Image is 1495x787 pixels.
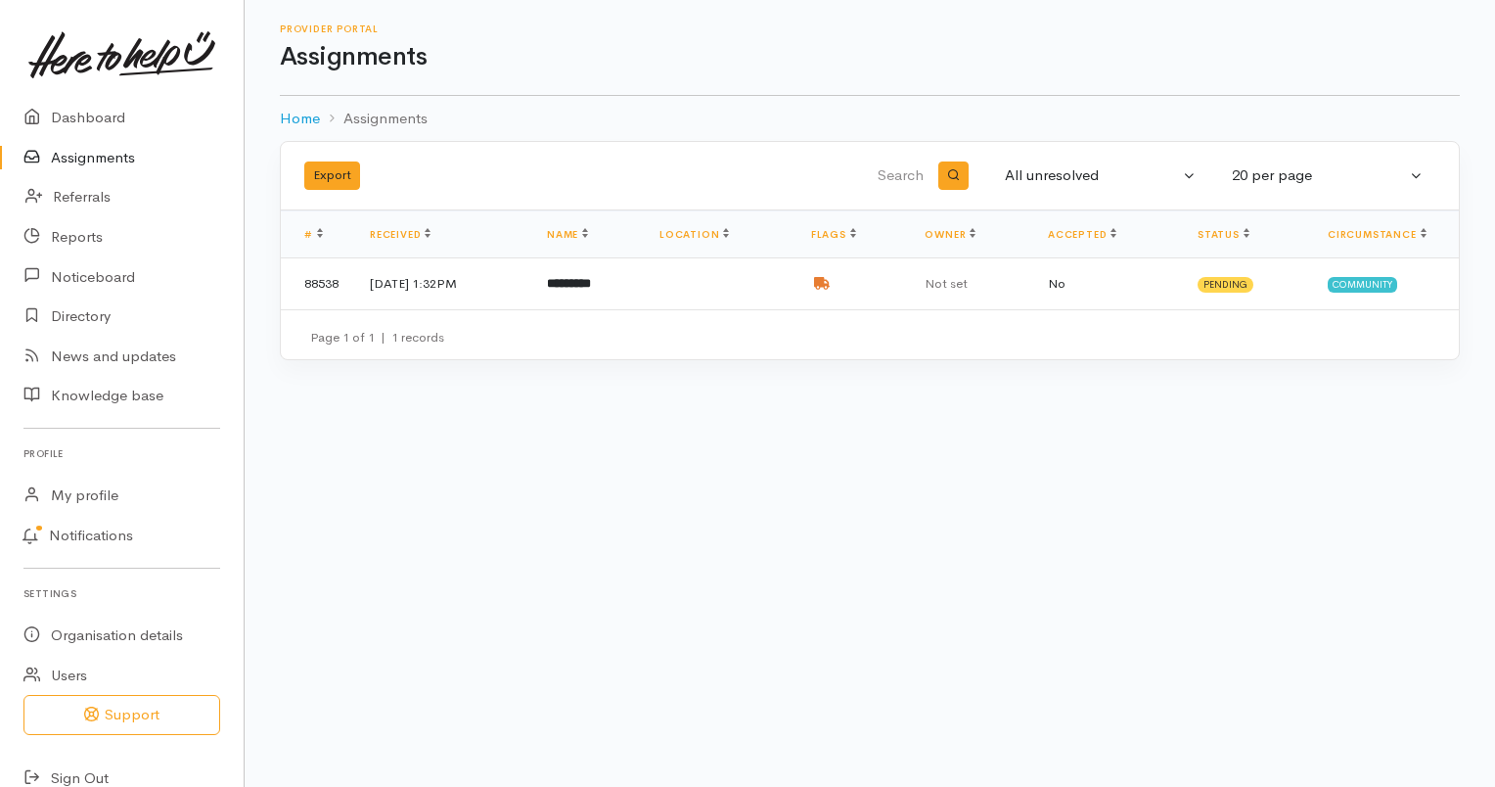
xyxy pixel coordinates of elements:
td: 88538 [281,258,354,309]
div: All unresolved [1005,164,1179,187]
button: All unresolved [993,157,1208,195]
span: Pending [1198,277,1253,293]
a: # [304,228,323,241]
span: | [381,329,385,346]
small: Page 1 of 1 1 records [310,329,444,346]
h6: Profile [23,440,220,467]
li: Assignments [320,108,428,130]
a: Status [1198,228,1249,241]
a: Flags [811,228,856,241]
button: Support [23,695,220,735]
input: Search [649,153,928,200]
div: 20 per page [1232,164,1406,187]
span: Community [1328,277,1397,293]
h6: Settings [23,580,220,607]
a: Circumstance [1328,228,1427,241]
td: [DATE] 1:32PM [354,258,531,309]
span: Not set [925,275,968,292]
button: Export [304,162,360,190]
h6: Provider Portal [280,23,1460,34]
a: Name [547,228,588,241]
button: 20 per page [1220,157,1435,195]
h1: Assignments [280,43,1460,71]
a: Home [280,108,320,130]
a: Received [370,228,430,241]
nav: breadcrumb [280,96,1460,142]
span: No [1048,275,1065,292]
a: Owner [925,228,975,241]
a: Location [659,228,729,241]
a: Accepted [1048,228,1116,241]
